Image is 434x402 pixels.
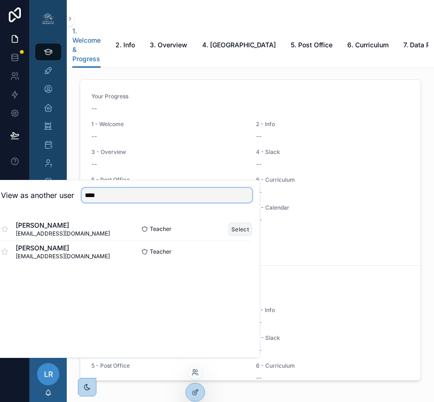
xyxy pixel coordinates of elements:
[202,40,276,50] span: 4. [GEOGRAPHIC_DATA]
[91,121,245,128] span: 1 - Welcome
[256,334,409,342] span: 4 - Slack
[91,160,97,169] span: --
[256,176,409,184] span: 6 - Curriculum
[16,253,110,260] span: [EMAIL_ADDRESS][DOMAIN_NAME]
[256,362,409,370] span: 6 - Curriculum
[150,40,187,50] span: 3. Overview
[44,369,53,380] span: LR
[16,230,110,237] span: [EMAIL_ADDRESS][DOMAIN_NAME]
[256,373,262,383] span: --
[256,204,409,211] span: 8 - Calendar
[91,176,245,184] span: 5 - Post Office
[16,221,110,230] span: [PERSON_NAME]
[91,93,409,100] span: Your Progress
[91,362,245,370] span: 5 - Post Office
[115,40,135,50] span: 2. Info
[30,37,67,330] div: scrollable content
[91,104,97,113] span: --
[91,132,97,141] span: --
[256,148,409,156] span: 4 - Slack
[150,37,187,55] a: 3. Overview
[347,37,389,55] a: 6. Curriculum
[115,37,135,55] a: 2. Info
[91,373,97,383] span: --
[72,26,101,64] span: 1. Welcome & Progress
[41,11,56,26] img: App logo
[1,190,74,201] h2: View as another user
[202,37,276,55] a: 4. [GEOGRAPHIC_DATA]
[256,132,262,141] span: --
[228,223,252,236] button: Select
[291,37,332,55] a: 5. Post Office
[256,160,262,169] span: --
[150,248,172,255] span: Teacher
[256,121,409,128] span: 2 - Info
[150,225,172,233] span: Teacher
[256,306,409,314] span: 2 - Info
[72,23,101,68] a: 1. Welcome & Progress
[91,148,245,156] span: 3 - Overview
[16,243,110,253] span: [PERSON_NAME]
[347,40,389,50] span: 6. Curriculum
[291,40,332,50] span: 5. Post Office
